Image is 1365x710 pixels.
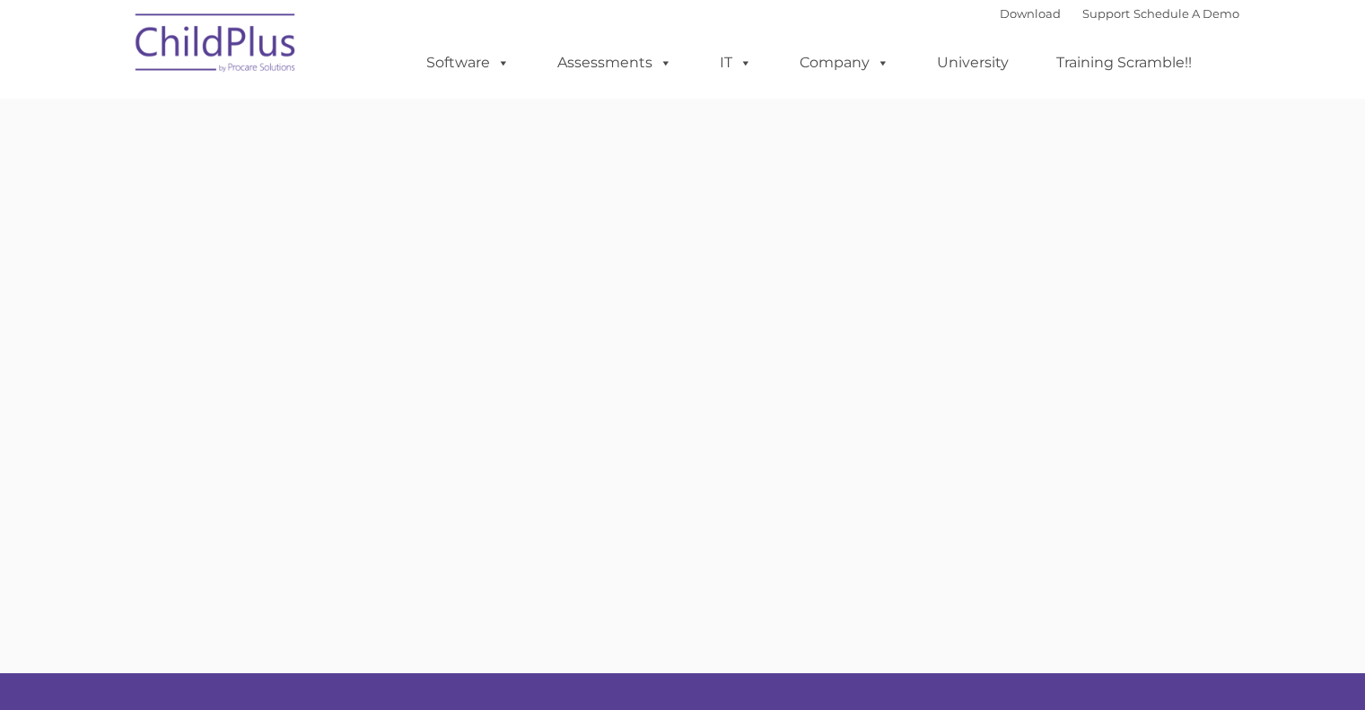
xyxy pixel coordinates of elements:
[1038,45,1210,81] a: Training Scramble!!
[539,45,690,81] a: Assessments
[1133,6,1239,21] a: Schedule A Demo
[1000,6,1239,21] font: |
[919,45,1027,81] a: University
[1082,6,1130,21] a: Support
[1000,6,1061,21] a: Download
[408,45,528,81] a: Software
[702,45,770,81] a: IT
[127,1,306,91] img: ChildPlus by Procare Solutions
[782,45,907,81] a: Company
